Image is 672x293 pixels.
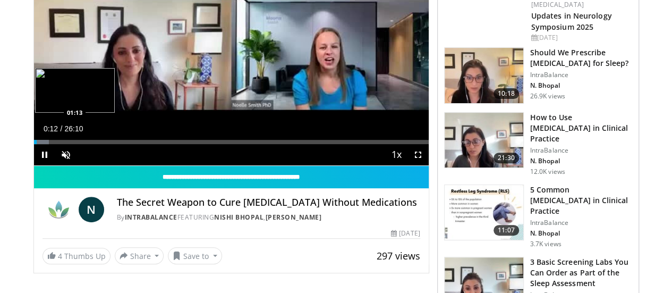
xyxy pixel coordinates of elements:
[530,157,632,165] p: N. Bhopal
[494,153,519,163] span: 21:30
[64,124,83,133] span: 26:10
[386,144,407,165] button: Playback Rate
[531,11,612,32] a: Updates in Neurology Symposium 2025
[34,140,429,144] div: Progress Bar
[117,213,420,222] div: By FEATURING ,
[266,213,322,222] a: [PERSON_NAME]
[444,47,632,104] a: 10:18 Should We Prescribe [MEDICAL_DATA] for Sleep? IntraBalance N. Bhopal 26.9K views
[530,229,632,238] p: N. Bhopal
[530,185,632,216] h3: 5 Common [MEDICAL_DATA] in Clinical Practice
[530,168,565,176] p: 12.0K views
[530,81,632,90] p: N. Bhopal
[445,48,523,103] img: f7087805-6d6d-4f4e-b7c8-917543aa9d8d.150x105_q85_crop-smart_upscale.jpg
[530,92,565,101] p: 26.9K views
[115,247,164,264] button: Share
[445,185,523,240] img: e41a58fc-c8b3-4e06-accc-3dd0b2ae14cc.150x105_q85_crop-smart_upscale.jpg
[530,219,632,227] p: IntraBalance
[79,197,104,222] a: N
[168,247,222,264] button: Save to
[34,144,55,165] button: Pause
[445,113,523,168] img: 662646f3-24dc-48fd-91cb-7f13467e765c.150x105_q85_crop-smart_upscale.jpg
[530,240,562,248] p: 3.7K views
[44,124,58,133] span: 0:12
[117,197,420,208] h4: The Secret Weapon to Cure [MEDICAL_DATA] Without Medications
[444,185,632,248] a: 11:07 5 Common [MEDICAL_DATA] in Clinical Practice IntraBalance N. Bhopal 3.7K views
[494,225,519,236] span: 11:07
[61,124,63,133] span: /
[531,33,630,43] div: [DATE]
[530,112,632,144] h3: How to Use [MEDICAL_DATA] in Clinical Practice
[42,197,74,222] img: IntraBalance
[42,248,110,264] a: 4 Thumbs Up
[494,88,519,99] span: 10:18
[55,144,76,165] button: Unmute
[530,257,632,289] h3: 3 Basic Screening Labs You Can Order as Part of the Sleep Assessment
[530,146,632,155] p: IntraBalance
[530,47,632,69] h3: Should We Prescribe [MEDICAL_DATA] for Sleep?
[407,144,429,165] button: Fullscreen
[530,71,632,79] p: IntraBalance
[391,229,420,238] div: [DATE]
[377,249,420,262] span: 297 views
[58,251,62,261] span: 4
[444,112,632,176] a: 21:30 How to Use [MEDICAL_DATA] in Clinical Practice IntraBalance N. Bhopal 12.0K views
[35,68,115,113] img: image.jpeg
[125,213,177,222] a: IntraBalance
[214,213,263,222] a: Nishi Bhopal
